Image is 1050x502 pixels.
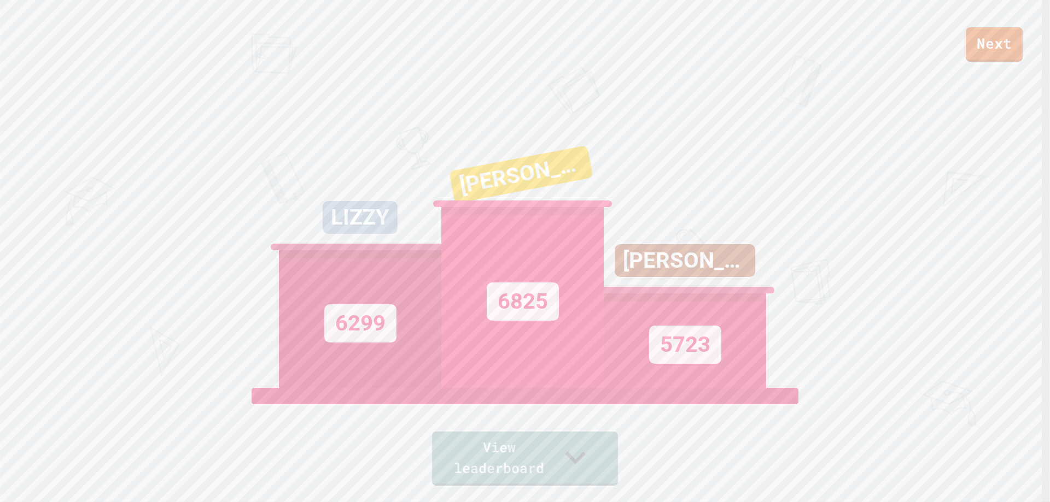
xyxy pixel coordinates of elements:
div: 5723 [649,326,721,364]
a: Next [966,27,1023,62]
div: 6825 [487,282,559,321]
div: LIZZY [323,201,398,234]
div: 6299 [324,304,396,342]
div: [PERSON_NAME] [615,244,755,277]
div: [PERSON_NAME] [449,145,593,204]
a: View leaderboard [432,432,618,486]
